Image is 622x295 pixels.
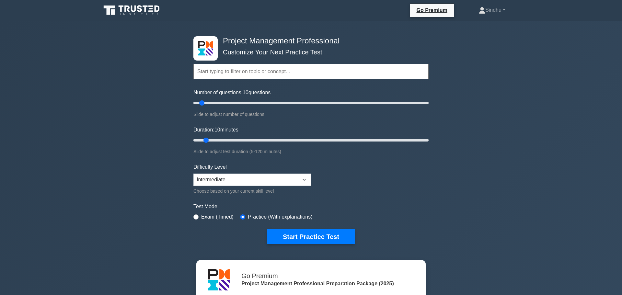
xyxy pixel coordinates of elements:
[243,90,248,95] span: 10
[220,36,397,46] h4: Project Management Professional
[193,89,271,96] label: Number of questions: questions
[267,229,355,244] button: Start Practice Test
[214,127,220,132] span: 10
[193,110,429,118] div: Slide to adjust number of questions
[201,213,234,221] label: Exam (Timed)
[193,126,238,134] label: Duration: minutes
[193,203,429,210] label: Test Mode
[193,148,429,155] div: Slide to adjust test duration (5-120 minutes)
[193,64,429,79] input: Start typing to filter on topic or concept...
[193,163,227,171] label: Difficulty Level
[248,213,312,221] label: Practice (With explanations)
[413,6,451,14] a: Go Premium
[193,187,311,195] div: Choose based on your current skill level
[463,4,521,17] a: Sindhu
